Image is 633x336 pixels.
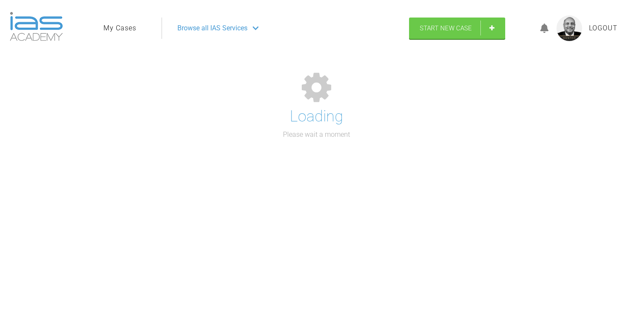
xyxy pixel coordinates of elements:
[409,18,505,39] a: Start New Case
[283,129,350,140] p: Please wait a moment
[589,23,618,34] a: Logout
[290,104,343,129] h1: Loading
[177,23,247,34] span: Browse all IAS Services
[10,12,63,41] img: logo-light.3e3ef733.png
[103,23,136,34] a: My Cases
[556,15,582,41] img: profile.png
[420,24,472,32] span: Start New Case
